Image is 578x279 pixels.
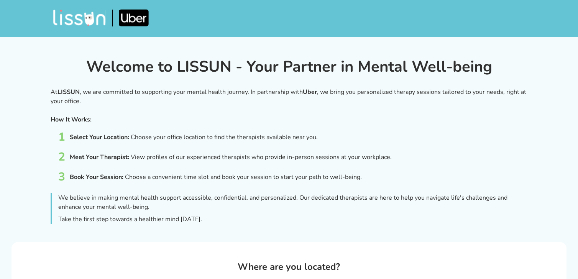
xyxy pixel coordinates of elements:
[70,172,123,182] p: Book Your Session:
[58,150,65,164] span: 2
[58,215,527,224] p: Take the first step towards a healthier mind [DATE].
[58,130,65,144] span: 1
[125,172,362,182] p: Choose a convenient time slot and book your session to start your path to well-being.
[11,55,567,78] h1: Welcome to LISSUN - Your Partner in Mental Well-being
[119,9,149,27] img: uberLogo.svg
[131,153,392,162] p: View profiles of our experienced therapists who provide in-person sessions at your workplace.
[58,193,527,212] p: We believe in making mental health support accessible, confidential, and personalized. Our dedica...
[51,87,527,106] p: At , we are committed to supporting your mental health journey. In partnership with , we bring yo...
[131,133,318,142] p: Choose your office location to find the therapists available near you.
[238,261,340,273] p: Where are you located?
[70,153,129,162] p: Meet Your Therapist:
[58,170,65,184] span: 3
[303,88,317,96] span: Uber
[70,133,129,142] p: Select Your Location:
[51,115,527,124] p: How It Works:
[57,88,80,96] span: LISSUN
[53,10,106,26] img: lissunapplogo.svg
